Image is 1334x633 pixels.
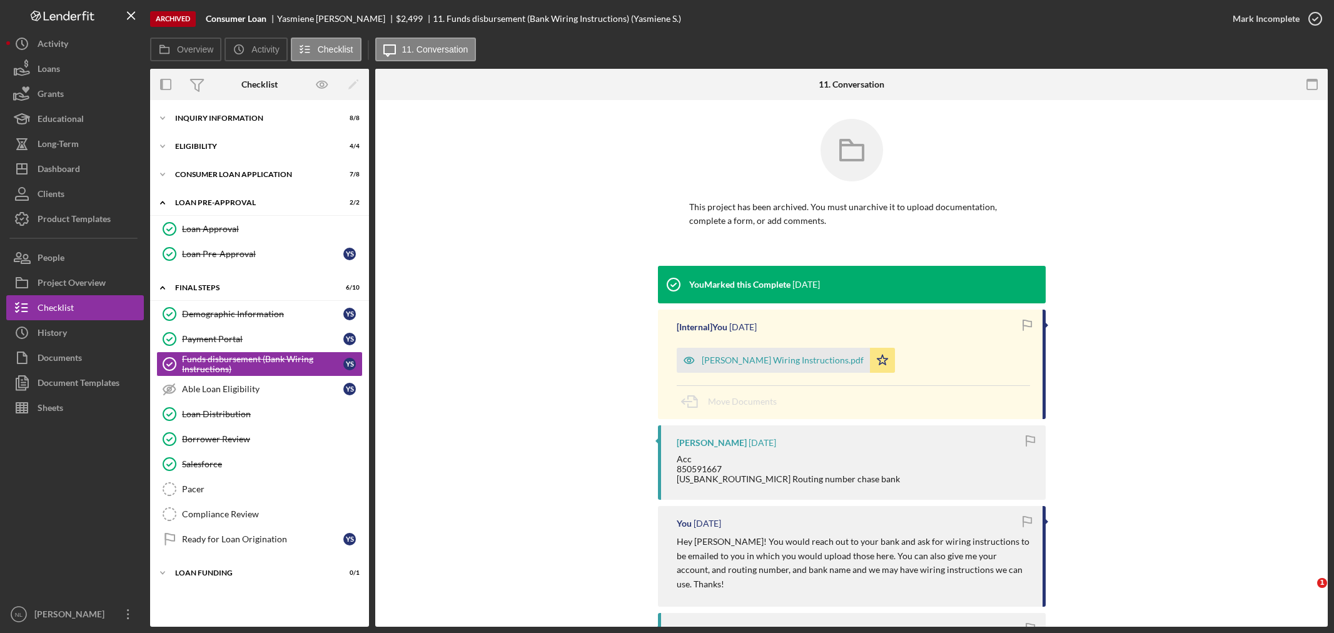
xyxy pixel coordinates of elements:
[156,301,363,327] a: Demographic InformationYS
[38,106,84,134] div: Educational
[38,56,60,84] div: Loans
[156,352,363,377] a: Funds disbursement (Bank Wiring Instructions)YS
[1220,6,1328,31] button: Mark Incomplete
[6,56,144,81] button: Loans
[689,280,791,290] div: You Marked this Complete
[38,320,67,348] div: History
[6,395,144,420] button: Sheets
[175,143,328,150] div: Eligibility
[677,348,895,373] button: [PERSON_NAME] Wiring Instructions.pdf
[156,477,363,502] a: Pacer
[38,181,64,210] div: Clients
[291,38,361,61] button: Checklist
[337,569,360,577] div: 0 / 1
[402,44,468,54] label: 11. Conversation
[749,438,776,448] time: 2025-09-22 19:56
[156,427,363,452] a: Borrower Review
[337,284,360,291] div: 6 / 10
[343,308,356,320] div: Y S
[677,454,900,484] div: Acc 850591667 [US_BANK_ROUTING_MICR] Routing number chase bank
[6,181,144,206] a: Clients
[241,79,278,89] div: Checklist
[6,345,144,370] button: Documents
[251,44,279,54] label: Activity
[182,224,362,234] div: Loan Approval
[6,31,144,56] button: Activity
[156,502,363,527] a: Compliance Review
[343,333,356,345] div: Y S
[156,377,363,402] a: Able Loan EligibilityYS
[6,106,144,131] button: Educational
[38,270,106,298] div: Project Overview
[337,171,360,178] div: 7 / 8
[277,14,396,24] div: Yasmiene [PERSON_NAME]
[38,295,74,323] div: Checklist
[150,38,221,61] button: Overview
[318,44,353,54] label: Checklist
[6,131,144,156] button: Long-Term
[175,284,328,291] div: FINAL STEPS
[375,38,477,61] button: 11. Conversation
[708,396,777,407] span: Move Documents
[175,569,328,577] div: Loan Funding
[6,81,144,106] button: Grants
[6,295,144,320] button: Checklist
[177,44,213,54] label: Overview
[6,206,144,231] button: Product Templates
[38,81,64,109] div: Grants
[6,270,144,295] button: Project Overview
[150,11,196,27] div: Archived
[396,14,423,24] div: $2,499
[182,249,343,259] div: Loan Pre-Approval
[689,200,1014,228] p: This project has been archived. You must unarchive it to upload documentation, complete a form, o...
[225,38,287,61] button: Activity
[337,143,360,150] div: 4 / 4
[31,602,113,630] div: [PERSON_NAME]
[206,14,266,24] b: Consumer Loan
[729,322,757,332] time: 2025-09-24 13:46
[677,535,1030,591] p: Hey [PERSON_NAME]! You would reach out to your bank and ask for wiring instructions to be emailed...
[38,31,68,59] div: Activity
[156,452,363,477] a: Salesforce
[182,459,362,469] div: Salesforce
[182,334,343,344] div: Payment Portal
[156,402,363,427] a: Loan Distribution
[38,131,79,160] div: Long-Term
[182,484,362,494] div: Pacer
[1317,578,1327,588] span: 1
[156,216,363,241] a: Loan Approval
[156,327,363,352] a: Payment PortalYS
[175,199,328,206] div: Loan Pre-Approval
[677,519,692,529] div: You
[677,386,789,417] button: Move Documents
[182,409,362,419] div: Loan Distribution
[38,206,111,235] div: Product Templates
[6,602,144,627] button: NL[PERSON_NAME]
[6,320,144,345] button: History
[677,438,747,448] div: [PERSON_NAME]
[343,533,356,545] div: Y S
[182,434,362,444] div: Borrower Review
[819,79,884,89] div: 11. Conversation
[182,534,343,544] div: Ready for Loan Origination
[343,248,356,260] div: Y S
[6,245,144,270] button: People
[337,114,360,122] div: 8 / 8
[175,114,328,122] div: Inquiry Information
[6,156,144,181] button: Dashboard
[15,611,23,618] text: NL
[6,370,144,395] button: Document Templates
[38,345,82,373] div: Documents
[433,14,681,24] div: 11. Funds disbursement (Bank Wiring Instructions) (Yasmiene S.)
